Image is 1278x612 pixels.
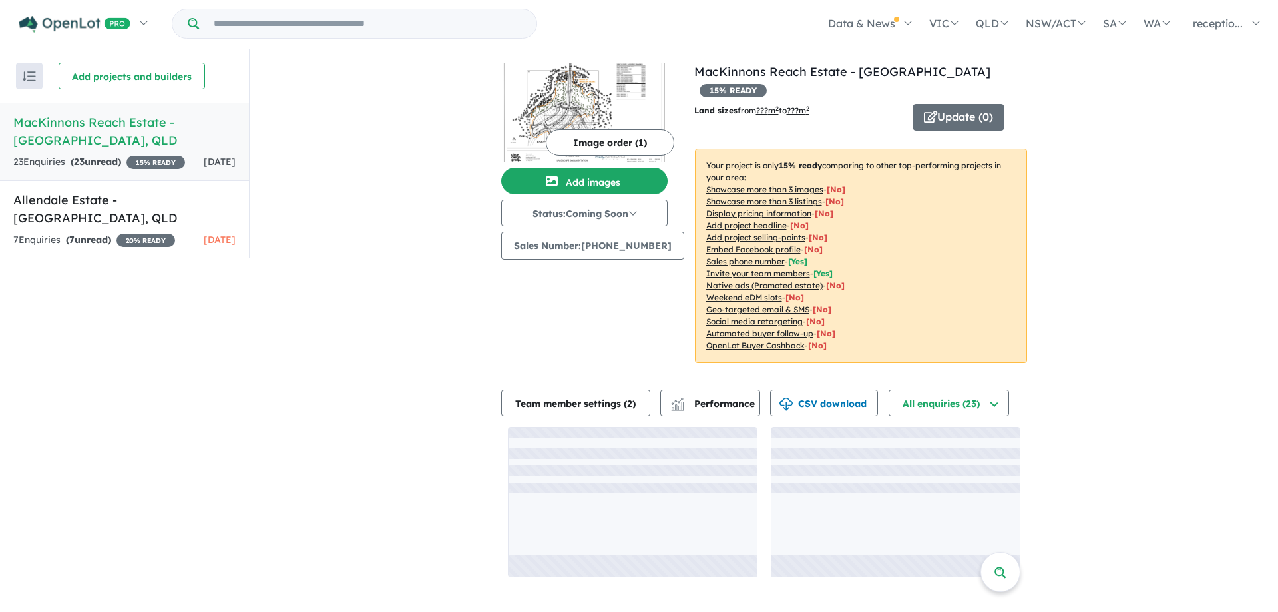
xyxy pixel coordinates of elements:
span: [DATE] [204,156,236,168]
span: 15 % READY [700,84,767,97]
u: Add project selling-points [706,232,805,242]
span: Performance [673,398,755,410]
span: [No] [817,328,835,338]
u: Geo-targeted email & SMS [706,304,809,314]
button: Team member settings (2) [501,390,650,416]
span: [DATE] [204,234,236,246]
button: Performance [660,390,760,416]
span: [ No ] [827,184,845,194]
span: [ No ] [804,244,823,254]
h5: MacKinnons Reach Estate - [GEOGRAPHIC_DATA] , QLD [13,113,236,149]
p: Your project is only comparing to other top-performing projects in your area: - - - - - - - - - -... [695,149,1027,363]
img: MacKinnons Reach Estate - Gumlow [501,63,668,162]
input: Try estate name, suburb, builder or developer [202,9,534,38]
u: ??? m [756,105,779,115]
img: line-chart.svg [671,398,683,405]
sup: 2 [775,105,779,112]
span: receptio... [1193,17,1243,30]
span: [ No ] [825,196,844,206]
u: Display pricing information [706,208,811,218]
sup: 2 [806,105,809,112]
h5: Allendale Estate - [GEOGRAPHIC_DATA] , QLD [13,191,236,227]
a: MacKinnons Reach Estate - [GEOGRAPHIC_DATA] [694,64,990,79]
div: 23 Enquir ies [13,154,185,170]
p: from [694,104,903,117]
u: Sales phone number [706,256,785,266]
u: ???m [787,105,809,115]
u: Embed Facebook profile [706,244,801,254]
u: Automated buyer follow-up [706,328,813,338]
u: Showcase more than 3 listings [706,196,822,206]
button: Update (0) [913,104,1004,131]
span: [ No ] [815,208,833,218]
img: download icon [779,398,793,411]
strong: ( unread) [66,234,111,246]
u: Add project headline [706,220,787,230]
u: OpenLot Buyer Cashback [706,340,805,350]
img: Openlot PRO Logo White [19,16,130,33]
strong: ( unread) [71,156,121,168]
span: to [779,105,809,115]
button: Image order (1) [546,129,674,156]
span: 2 [627,398,632,410]
span: [No] [806,316,825,326]
span: [No] [813,304,831,314]
span: 15 % READY [126,156,185,169]
span: 20 % READY [116,234,175,247]
u: Weekend eDM slots [706,292,782,302]
button: All enquiries (23) [889,390,1009,416]
span: [No] [808,340,827,350]
button: Sales Number:[PHONE_NUMBER] [501,232,684,260]
u: Native ads (Promoted estate) [706,280,823,290]
b: Land sizes [694,105,738,115]
span: [No] [826,280,845,290]
button: Add projects and builders [59,63,205,89]
span: 7 [69,234,75,246]
img: bar-chart.svg [671,402,684,410]
img: sort.svg [23,71,36,81]
button: CSV download [770,390,878,416]
u: Invite your team members [706,268,810,278]
span: [ No ] [790,220,809,230]
b: 15 % ready [779,160,822,170]
button: Status:Coming Soon [501,200,668,226]
u: Showcase more than 3 images [706,184,823,194]
span: [ Yes ] [788,256,807,266]
span: 23 [74,156,85,168]
button: Add images [501,168,668,194]
span: [ Yes ] [813,268,833,278]
span: [ No ] [809,232,827,242]
u: Social media retargeting [706,316,803,326]
span: [No] [785,292,804,302]
div: 7 Enquir ies [13,232,175,248]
